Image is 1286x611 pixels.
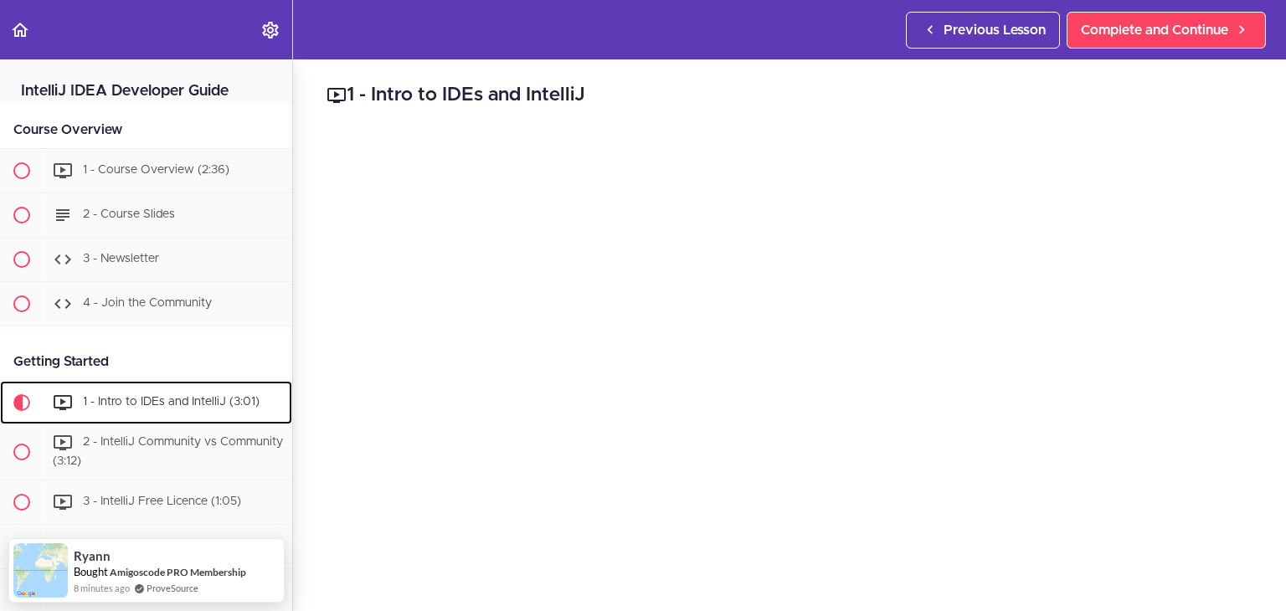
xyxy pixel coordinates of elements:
[74,549,111,563] span: Ryann
[944,20,1046,40] span: Previous Lesson
[83,164,229,176] span: 1 - Course Overview (2:36)
[83,396,260,408] span: 1 - Intro to IDEs and IntelliJ (3:01)
[83,495,241,507] span: 3 - IntelliJ Free Licence (1:05)
[147,581,198,595] a: ProveSource
[74,565,108,578] span: Bought
[83,297,212,309] span: 4 - Join the Community
[10,20,30,40] svg: Back to course curriculum
[327,81,1253,110] h2: 1 - Intro to IDEs and IntelliJ
[53,436,283,467] span: 2 - IntelliJ Community vs Community (3:12)
[83,253,159,264] span: 3 - Newsletter
[1067,12,1266,49] a: Complete and Continue
[13,543,68,598] img: provesource social proof notification image
[74,581,130,595] span: 8 minutes ago
[110,566,246,578] a: Amigoscode PRO Membership
[1081,20,1228,40] span: Complete and Continue
[260,20,280,40] svg: Settings Menu
[906,12,1060,49] a: Previous Lesson
[83,208,175,220] span: 2 - Course Slides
